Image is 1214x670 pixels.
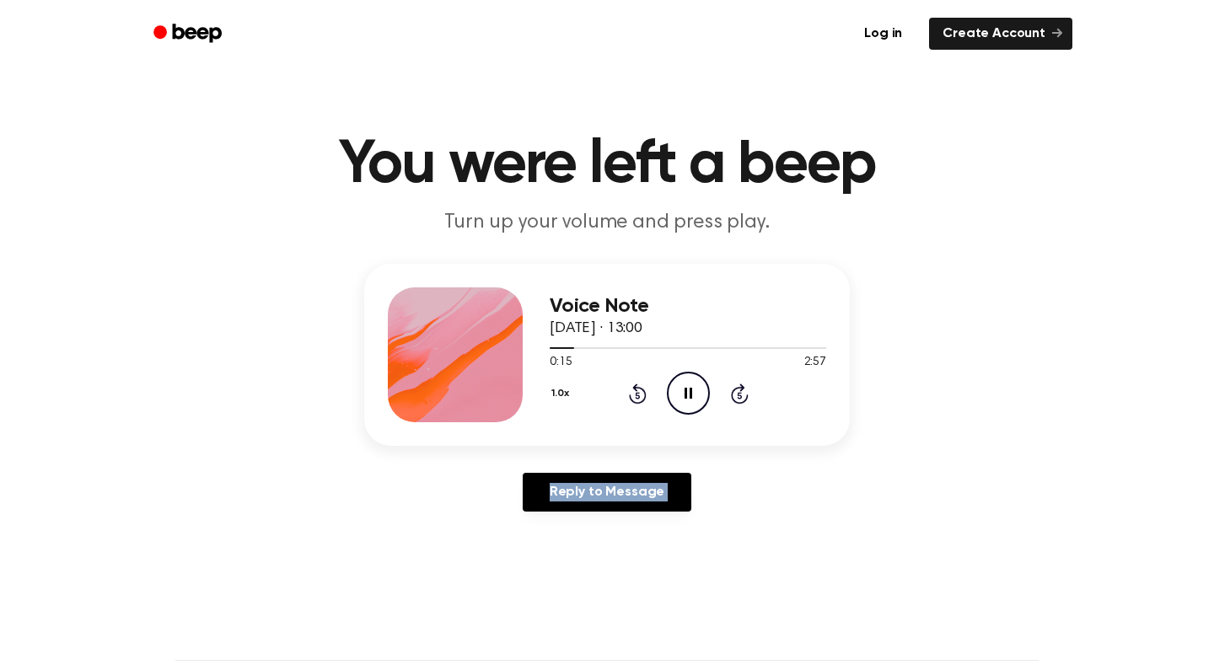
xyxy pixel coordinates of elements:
button: 1.0x [550,379,575,408]
span: [DATE] · 13:00 [550,321,642,336]
span: 0:15 [550,354,572,372]
h1: You were left a beep [175,135,1039,196]
a: Beep [142,18,237,51]
a: Reply to Message [523,473,691,512]
span: 2:57 [804,354,826,372]
a: Log in [847,14,919,53]
a: Create Account [929,18,1072,50]
p: Turn up your volume and press play. [283,209,931,237]
h3: Voice Note [550,295,826,318]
